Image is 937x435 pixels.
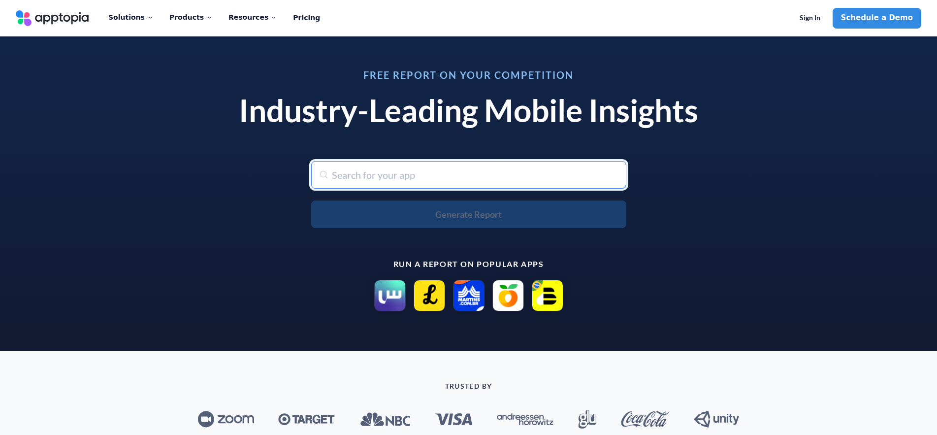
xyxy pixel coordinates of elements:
img: Siin - سين icon [374,280,406,311]
img: Target_logo.svg [278,413,335,426]
input: Search for your app [311,161,626,189]
img: LIVSHO – Live Shopping app icon [414,280,445,311]
p: TRUSTED BY [114,382,823,390]
img: Frubana icon [492,280,524,311]
img: Parceiro BEES Brasil icon [532,280,563,311]
img: Glu_Mobile_logo.svg [578,410,596,429]
p: Run a report on popular apps [227,260,710,268]
div: Solutions [108,7,154,28]
img: Martins Atacado Online icon [453,280,485,311]
div: Products [169,7,213,28]
img: Unity_Technologies_logo.svg [694,411,739,428]
img: NBC_logo.svg [359,412,410,427]
a: Pricing [293,8,320,29]
img: Coca-Cola_logo.svg [621,411,670,427]
a: Schedule a Demo [833,8,921,29]
h3: Free Report on Your Competition [227,70,710,80]
h1: Industry-Leading Mobile Insights [227,92,710,130]
img: Andreessen_Horowitz_new_logo.svg [497,413,553,426]
img: Zoom_logo.svg [198,411,254,428]
div: Resources [228,7,277,28]
img: Visa_Inc._logo.svg [435,413,473,425]
a: Sign In [791,8,829,29]
span: Sign In [800,14,820,22]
